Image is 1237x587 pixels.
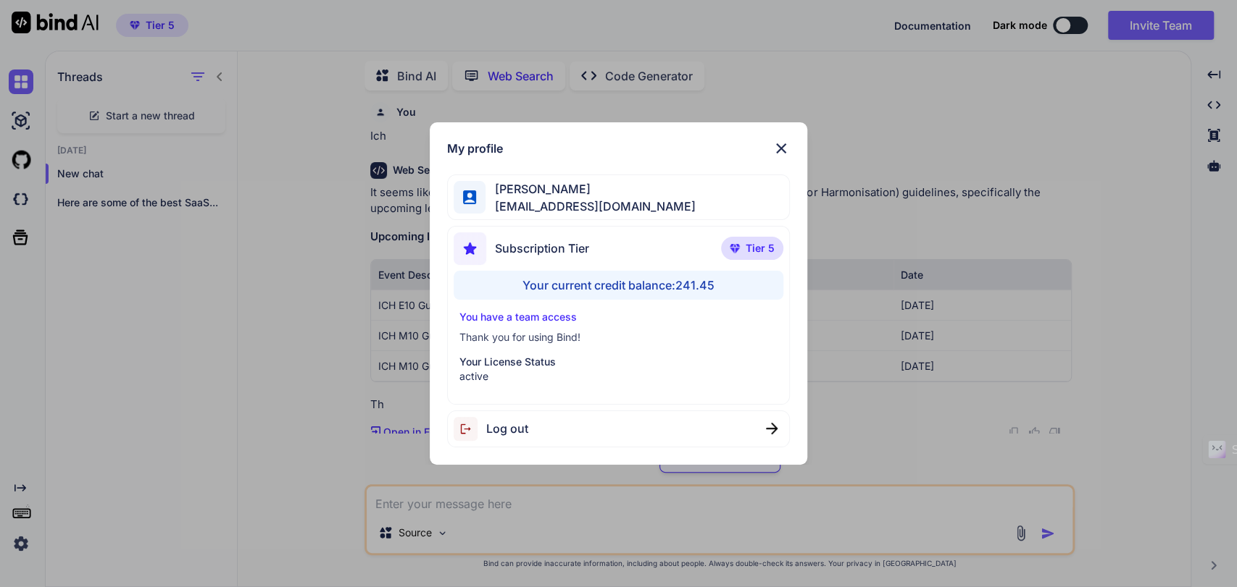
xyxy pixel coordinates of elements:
span: Subscription Tier [495,240,589,257]
p: Thank you for using Bind! [459,330,778,345]
span: [PERSON_NAME] [486,180,695,198]
img: close [766,423,778,434]
p: You have a team access [459,310,778,324]
span: Log out [486,420,528,437]
h1: My profile [447,140,503,157]
img: logout [454,417,486,441]
p: active [459,369,778,384]
span: Tier 5 [746,241,775,256]
span: [EMAIL_ADDRESS][DOMAIN_NAME] [486,198,695,215]
div: Your current credit balance: 241.45 [454,271,784,300]
img: subscription [454,232,486,265]
img: profile [463,190,477,204]
img: premium [730,244,740,253]
p: Your License Status [459,355,778,369]
img: close [772,140,790,157]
